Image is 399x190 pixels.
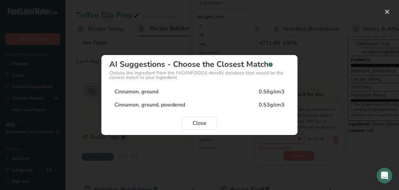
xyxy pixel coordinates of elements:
div: 0.53g/cm3 [259,101,285,109]
div: 0.56g/cm3 [259,88,285,96]
div: Choose the ingredient from the FAO/INFOODS density database that would be the closest match to yo... [109,71,290,80]
div: Cinnamon, ground, powdered [114,101,185,109]
div: Open Intercom Messenger [377,168,392,183]
button: Close [182,117,217,130]
div: AI Suggestions - Choose the Closest Match [109,60,290,68]
div: Cinnamon, ground [114,88,158,96]
span: Close [193,119,206,127]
